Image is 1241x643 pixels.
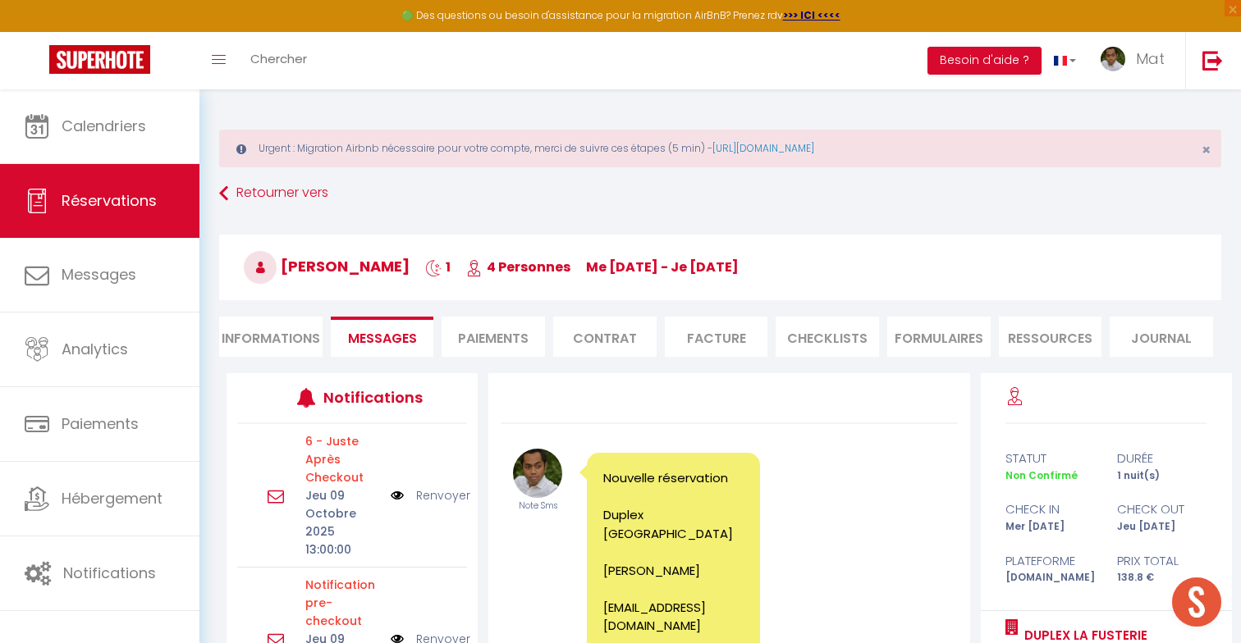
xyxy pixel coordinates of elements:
[995,519,1106,535] div: Mer [DATE]
[1106,519,1218,535] div: Jeu [DATE]
[219,130,1221,167] div: Urgent : Migration Airbnb nécessaire pour votre compte, merci de suivre ces étapes (5 min) -
[927,47,1042,75] button: Besoin d'aide ?
[305,576,379,630] p: Motif d'échec d'envoi
[1106,551,1218,571] div: Prix total
[519,499,557,512] span: Note Sms
[776,317,879,357] li: CHECKLISTS
[1106,570,1218,586] div: 138.8 €
[712,141,814,155] a: [URL][DOMAIN_NAME]
[219,179,1221,208] a: Retourner vers
[416,486,470,504] a: Renvoyer
[391,486,404,504] img: NO IMAGE
[49,45,150,74] img: Super Booking
[1202,50,1223,71] img: logout
[783,8,840,22] a: >>> ICI <<<<
[62,264,136,285] span: Messages
[1088,32,1185,89] a: ... Mat
[1005,468,1078,482] span: Non Confirmé
[513,449,562,498] img: 1557397731.jpg
[244,256,410,276] span: [PERSON_NAME]
[995,570,1106,586] div: [DOMAIN_NAME]
[442,317,545,357] li: Paiements
[305,432,379,486] p: Motif d'échec d'envoi
[1106,468,1218,484] div: 1 nuit(s)
[466,258,570,276] span: 4 Personnes
[250,50,307,67] span: Chercher
[305,486,379,559] p: Jeu 09 Octobre 2025 13:00:00
[1172,577,1221,627] div: Ouvrir le chat
[887,317,991,357] li: FORMULAIRES
[238,32,319,89] a: Chercher
[62,339,128,359] span: Analytics
[425,258,451,276] span: 1
[1106,449,1218,468] div: durée
[1110,317,1213,357] li: Journal
[219,317,323,357] li: Informations
[62,413,139,434] span: Paiements
[995,551,1106,571] div: Plateforme
[1101,47,1125,71] img: ...
[995,449,1106,468] div: statut
[586,258,739,276] span: me [DATE] - je [DATE]
[553,317,657,357] li: Contrat
[62,488,163,508] span: Hébergement
[665,317,768,357] li: Facture
[995,499,1106,519] div: check in
[62,190,157,211] span: Réservations
[999,317,1102,357] li: Ressources
[1202,139,1211,160] span: ×
[1202,143,1211,157] button: Close
[348,329,417,348] span: Messages
[1136,48,1165,69] span: Mat
[63,563,156,583] span: Notifications
[1106,499,1218,519] div: check out
[62,116,146,136] span: Calendriers
[323,379,419,416] h3: Notifications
